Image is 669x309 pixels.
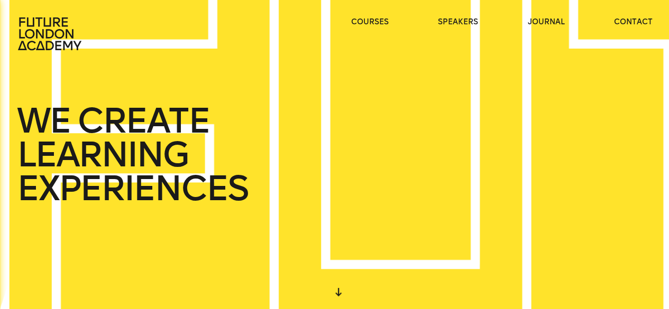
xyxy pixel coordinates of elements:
a: courses [351,17,389,27]
span: WE [17,104,70,138]
a: speakers [438,17,478,27]
a: journal [527,17,564,27]
a: contact [613,17,652,27]
span: CREATE [77,104,209,138]
span: EXPERIENCES [17,172,248,205]
span: LEARNING [17,138,188,172]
